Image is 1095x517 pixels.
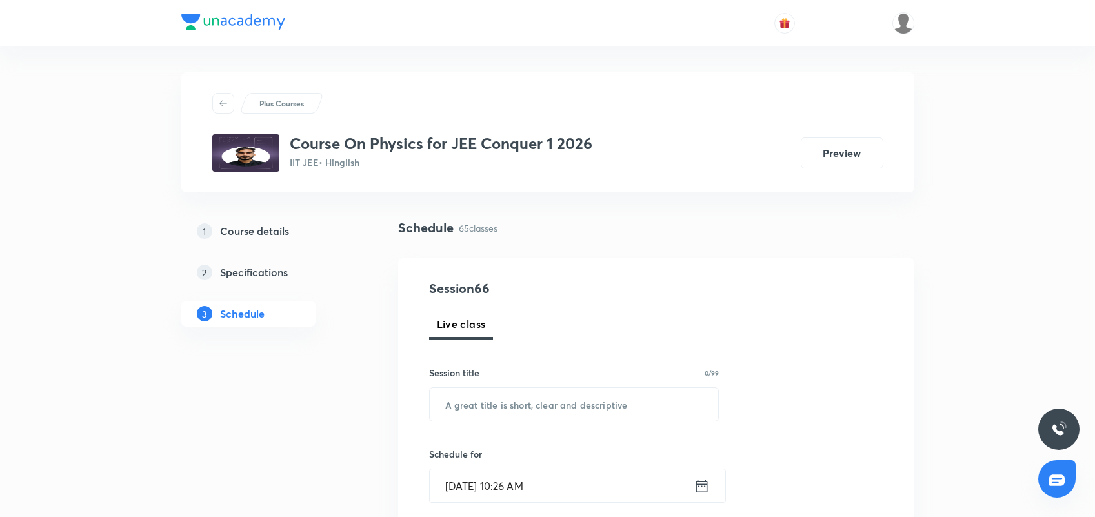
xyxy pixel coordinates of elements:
[181,259,357,285] a: 2Specifications
[220,306,265,321] h5: Schedule
[259,97,304,109] p: Plus Courses
[705,370,719,376] p: 0/99
[197,223,212,239] p: 1
[398,218,454,238] h4: Schedule
[290,156,592,169] p: IIT JEE • Hinglish
[212,134,279,172] img: 431335b6e84049309f37e21215f05a89.jpg
[197,306,212,321] p: 3
[197,265,212,280] p: 2
[181,218,357,244] a: 1Course details
[429,279,665,298] h4: Session 66
[892,12,914,34] img: Bhuwan Singh
[459,221,497,235] p: 65 classes
[181,14,285,30] img: Company Logo
[779,17,790,29] img: avatar
[181,14,285,33] a: Company Logo
[774,13,795,34] button: avatar
[429,366,479,380] h6: Session title
[801,137,883,168] button: Preview
[290,134,592,153] h3: Course On Physics for JEE Conquer 1 2026
[220,265,288,280] h5: Specifications
[429,447,719,461] h6: Schedule for
[1051,421,1067,437] img: ttu
[437,316,486,332] span: Live class
[430,388,719,421] input: A great title is short, clear and descriptive
[220,223,289,239] h5: Course details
